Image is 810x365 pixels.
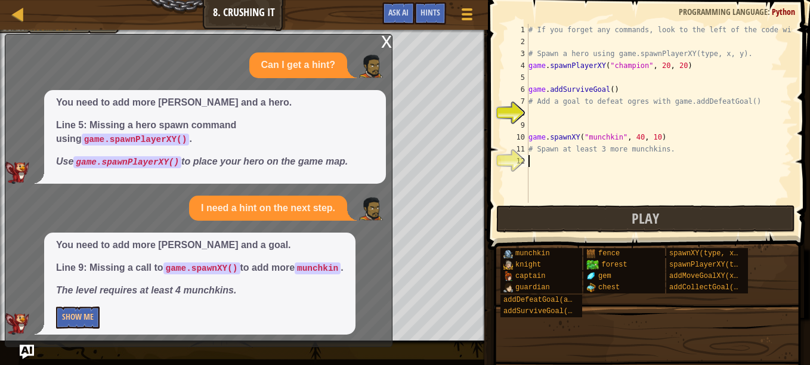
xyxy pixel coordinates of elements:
[201,202,335,215] p: I need a hint on the next step.
[632,209,659,228] span: Play
[505,24,528,36] div: 1
[768,6,772,17] span: :
[505,48,528,60] div: 3
[73,156,181,168] code: game.spawnPlayerXY()
[503,307,602,315] span: addSurviveGoal(seconds)
[503,249,513,258] img: portrait.png
[586,249,596,258] img: portrait.png
[505,119,528,131] div: 9
[772,6,795,17] span: Python
[669,249,751,258] span: spawnXY(type, x, y)
[515,283,550,292] span: guardian
[598,249,620,258] span: fence
[421,7,440,18] span: Hints
[56,96,374,110] p: You need to add more [PERSON_NAME] and a hero.
[388,7,409,18] span: Ask AI
[56,285,236,295] em: The level requires at least 4 munchkins.
[505,107,528,119] div: 8
[503,296,593,304] span: addDefeatGoal(amount)
[598,283,620,292] span: chest
[163,262,240,274] code: game.spawnXY()
[586,271,596,281] img: portrait.png
[679,6,768,17] span: Programming language
[505,155,528,167] div: 12
[56,119,374,146] p: Line 5: Missing a hero spawn command using .
[505,131,528,143] div: 10
[598,272,611,280] span: gem
[82,134,190,146] code: game.spawnPlayerXY()
[56,261,344,275] p: Line 9: Missing a call to to add more .
[601,261,627,269] span: forest
[503,260,513,270] img: portrait.png
[505,36,528,48] div: 2
[505,72,528,83] div: 5
[359,54,383,78] img: Player
[505,83,528,95] div: 6
[669,283,763,292] span: addCollectGoal(amount)
[505,95,528,107] div: 7
[5,162,29,183] img: AI
[20,345,34,359] button: Ask AI
[515,272,545,280] span: captain
[496,205,795,233] button: Play
[505,143,528,155] div: 11
[669,261,777,269] span: spawnPlayerXY(type, x, y)
[515,261,541,269] span: knight
[669,272,751,280] span: addMoveGoalXY(x, y)
[381,35,392,47] div: x
[503,271,513,281] img: portrait.png
[452,2,482,30] button: Show game menu
[5,313,29,335] img: AI
[56,239,344,252] p: You need to add more [PERSON_NAME] and a goal.
[515,249,550,258] span: munchkin
[56,307,100,329] button: Show Me
[261,58,335,72] p: Can I get a hint?
[586,260,599,270] img: trees_1.png
[505,60,528,72] div: 4
[382,2,415,24] button: Ask AI
[56,156,348,166] em: Use to place your hero on the game map.
[359,197,383,221] img: Player
[295,262,341,274] code: munchkin
[503,283,513,292] img: portrait.png
[586,283,596,292] img: portrait.png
